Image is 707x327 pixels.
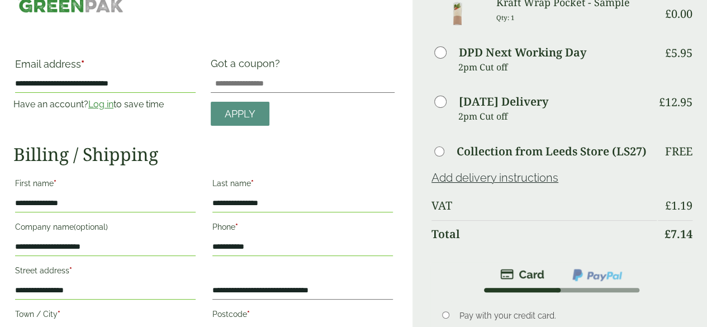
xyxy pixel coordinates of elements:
[659,94,692,110] bdi: 12.95
[212,219,393,238] label: Phone
[665,45,671,60] span: £
[665,226,692,241] bdi: 7.14
[13,98,197,111] p: Have an account? to save time
[235,222,238,231] abbr: required
[69,266,72,275] abbr: required
[457,146,647,157] label: Collection from Leeds Store (LS27)
[81,58,84,70] abbr: required
[665,145,692,158] p: Free
[54,179,56,188] abbr: required
[88,99,113,110] a: Log in
[15,176,196,195] label: First name
[496,13,515,22] small: Qty: 1
[459,96,548,107] label: [DATE] Delivery
[247,310,250,319] abbr: required
[212,176,393,195] label: Last name
[211,58,284,75] label: Got a coupon?
[13,144,395,165] h2: Billing / Shipping
[458,59,657,75] p: 2pm Cut off
[431,171,558,184] a: Add delivery instructions
[665,198,671,213] span: £
[431,192,657,219] th: VAT
[458,108,657,125] p: 2pm Cut off
[15,263,196,282] label: Street address
[659,94,665,110] span: £
[15,59,196,75] label: Email address
[212,306,393,325] label: Postcode
[431,220,657,248] th: Total
[500,268,544,281] img: stripe.png
[15,306,196,325] label: Town / City
[74,222,108,231] span: (optional)
[665,226,671,241] span: £
[58,310,60,319] abbr: required
[665,198,692,213] bdi: 1.19
[665,45,692,60] bdi: 5.95
[251,179,254,188] abbr: required
[459,310,677,322] p: Pay with your credit card.
[225,108,255,120] span: Apply
[15,219,196,238] label: Company name
[211,102,269,126] a: Apply
[665,6,692,21] bdi: 0.00
[571,268,623,282] img: ppcp-gateway.png
[459,47,586,58] label: DPD Next Working Day
[665,6,671,21] span: £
